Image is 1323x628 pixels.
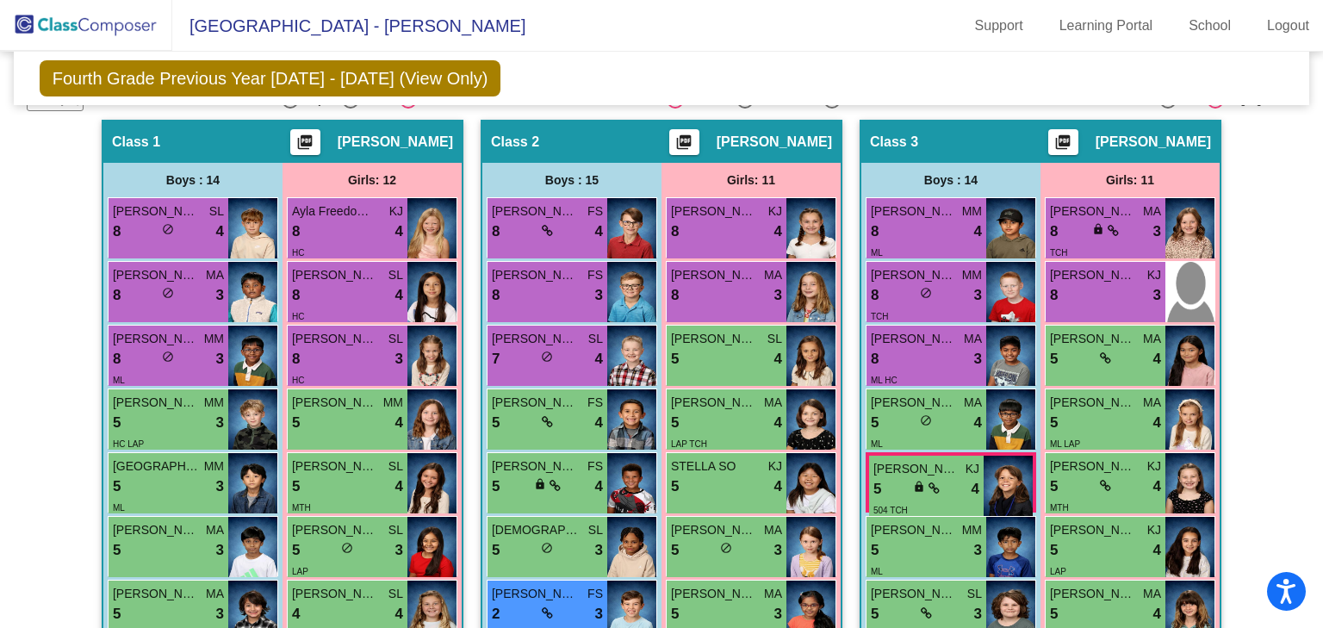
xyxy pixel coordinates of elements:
span: 4 [774,476,782,498]
span: 5 [113,476,121,498]
span: KJ [768,457,782,476]
span: [PERSON_NAME] [113,330,199,348]
span: MA [764,585,782,603]
span: 5 [113,412,121,434]
span: 5 [871,412,879,434]
span: 3 [216,476,224,498]
mat-icon: picture_as_pdf [1053,134,1073,158]
span: lock [913,481,925,493]
span: LAP [1050,567,1066,576]
span: [PERSON_NAME] [671,394,757,412]
span: [PERSON_NAME] [292,457,378,476]
span: SL [967,585,982,603]
span: 3 [216,603,224,625]
span: MM [204,394,224,412]
span: FS [587,202,603,221]
span: 5 [113,539,121,562]
span: MM [204,330,224,348]
span: 3 [974,603,982,625]
span: [PERSON_NAME] [292,394,378,412]
span: 8 [113,221,121,243]
span: [DEMOGRAPHIC_DATA] SURGE [492,521,578,539]
span: [PERSON_NAME] [492,394,578,412]
span: 5 [671,348,679,370]
span: 5 [292,539,300,562]
span: 4 [1153,603,1161,625]
span: 8 [871,348,879,370]
span: 5 [292,412,300,434]
span: MA [1143,394,1161,412]
span: do_not_disturb_alt [920,414,932,426]
span: MA [764,521,782,539]
span: 8 [292,221,300,243]
span: [PERSON_NAME] [PERSON_NAME] [113,585,199,603]
span: [PERSON_NAME] [871,521,957,539]
span: ML [871,248,883,258]
span: lock [534,478,546,490]
span: MA [206,266,224,284]
span: KJ [1147,521,1161,539]
span: 4 [395,603,403,625]
span: SL [767,330,782,348]
span: [PERSON_NAME] [492,330,578,348]
span: SL [388,266,403,284]
span: lock [1092,223,1104,235]
span: 4 [1153,539,1161,562]
span: 3 [216,284,224,307]
a: Logout [1253,12,1323,40]
span: [PERSON_NAME] [1050,330,1136,348]
button: Print Students Details [669,129,699,155]
span: [PERSON_NAME] [113,202,199,221]
span: KJ [1147,457,1161,476]
span: 4 [1153,348,1161,370]
mat-icon: picture_as_pdf [295,134,315,158]
div: Girls: 11 [1040,163,1220,197]
span: [PERSON_NAME] [671,266,757,284]
span: HC [292,248,304,258]
span: [PERSON_NAME] [873,460,960,478]
span: [GEOGRAPHIC_DATA] - [PERSON_NAME] [172,12,525,40]
span: do_not_disturb_alt [162,287,174,299]
span: 3 [974,539,982,562]
span: MM [962,266,982,284]
span: 3 [974,284,982,307]
span: SL [388,585,403,603]
span: KJ [1147,266,1161,284]
span: [PERSON_NAME] [492,202,578,221]
span: 4 [395,284,403,307]
span: MM [383,394,403,412]
span: SL [209,202,224,221]
span: [PERSON_NAME] [492,585,578,603]
span: [PERSON_NAME] [113,394,199,412]
span: 8 [671,284,679,307]
span: 4 [972,478,979,501]
span: 4 [595,476,603,498]
span: 4 [595,412,603,434]
span: 8 [292,348,300,370]
div: Boys : 15 [482,163,661,197]
span: [PERSON_NAME] [1050,457,1136,476]
span: 5 [871,539,879,562]
span: ML [871,439,883,449]
span: 3 [395,539,403,562]
span: MA [764,394,782,412]
span: 5 [492,539,500,562]
span: ML [113,503,125,513]
span: [PERSON_NAME] [871,202,957,221]
span: 4 [974,221,982,243]
span: [PERSON_NAME] [338,134,453,151]
span: [PERSON_NAME] [292,521,378,539]
span: KJ [389,202,403,221]
span: 4 [595,221,603,243]
span: [PERSON_NAME] [292,266,378,284]
span: 504 TCH [873,506,908,515]
span: KJ [768,202,782,221]
span: [PERSON_NAME] [871,394,957,412]
span: LAP [292,567,308,576]
span: 4 [774,221,782,243]
span: [PERSON_NAME] [1050,202,1136,221]
span: 3 [216,412,224,434]
a: Support [961,12,1037,40]
span: 5 [871,603,879,625]
span: do_not_disturb_alt [341,542,353,554]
